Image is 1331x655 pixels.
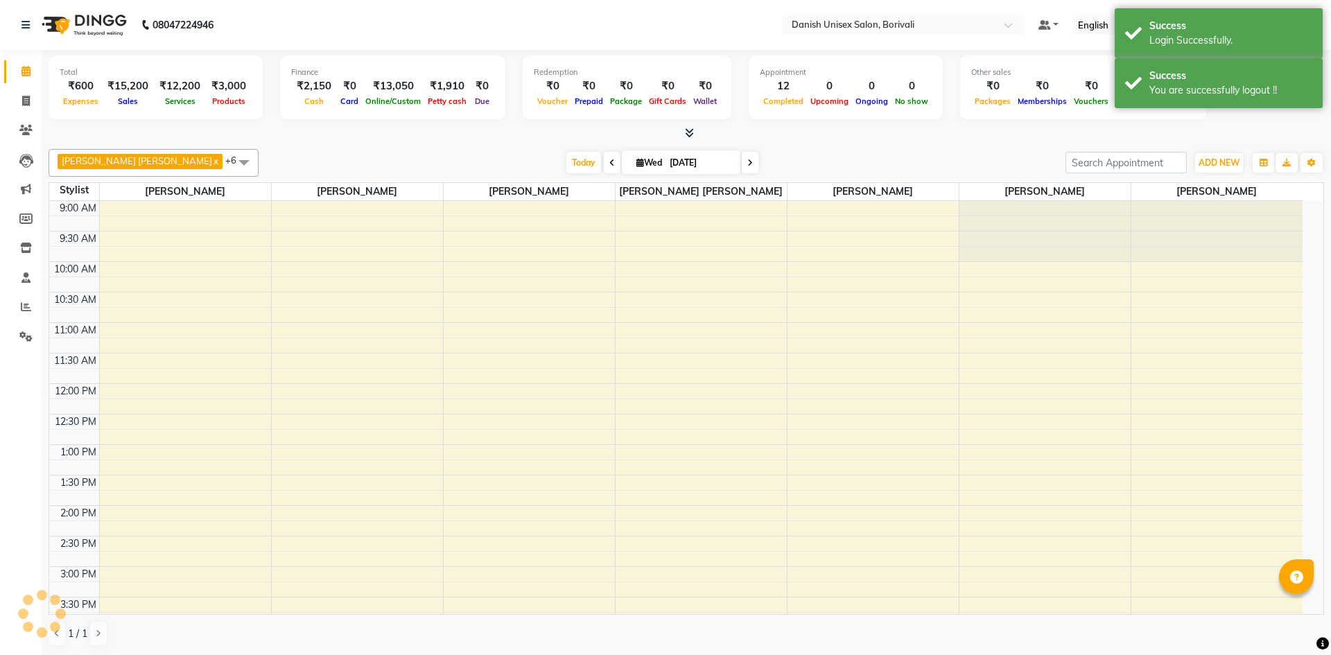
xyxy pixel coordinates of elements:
span: Vouchers [1070,96,1112,106]
div: 0 [891,78,932,94]
div: ₹600 [60,78,102,94]
div: ₹2,150 [291,78,337,94]
div: Success [1149,19,1312,33]
span: [PERSON_NAME] [PERSON_NAME] [62,155,212,166]
div: ₹0 [607,78,645,94]
div: ₹0 [1112,78,1151,94]
span: Ongoing [852,96,891,106]
div: 0 [807,78,852,94]
input: 2025-09-03 [665,152,735,173]
span: Petty cash [424,96,470,106]
span: [PERSON_NAME] [959,183,1131,200]
span: [PERSON_NAME] [100,183,271,200]
div: ₹13,050 [362,78,424,94]
a: x [212,155,218,166]
div: Login Successfully. [1149,33,1312,48]
span: Wallet [690,96,720,106]
div: Redemption [534,67,720,78]
div: 12 [760,78,807,94]
div: 3:00 PM [58,567,99,582]
button: ADD NEW [1195,153,1243,173]
div: 3:30 PM [58,597,99,612]
span: Voucher [534,96,571,106]
div: ₹0 [337,78,362,94]
div: 11:30 AM [51,353,99,368]
div: Finance [291,67,494,78]
span: [PERSON_NAME] [PERSON_NAME] [616,183,787,200]
div: Stylist [49,183,99,198]
span: Upcoming [807,96,852,106]
span: Card [337,96,362,106]
div: 11:00 AM [51,323,99,338]
span: [PERSON_NAME] [444,183,615,200]
span: Services [162,96,199,106]
div: ₹0 [1014,78,1070,94]
span: Online/Custom [362,96,424,106]
span: Prepaids [1112,96,1151,106]
div: 12:30 PM [52,414,99,429]
span: Packages [971,96,1014,106]
div: Other sales [971,67,1196,78]
span: +6 [225,155,247,166]
div: ₹3,000 [206,78,252,94]
span: [PERSON_NAME] [272,183,443,200]
div: ₹1,910 [424,78,470,94]
div: 0 [852,78,891,94]
div: ₹15,200 [102,78,154,94]
div: ₹0 [534,78,571,94]
div: 1:30 PM [58,475,99,490]
span: Sales [114,96,141,106]
div: 1:00 PM [58,445,99,460]
b: 08047224946 [153,6,214,44]
div: You are successfully logout !! [1149,83,1312,98]
span: Due [471,96,493,106]
span: [PERSON_NAME] [1131,183,1303,200]
div: 12:00 PM [52,384,99,399]
div: 2:30 PM [58,536,99,551]
div: 10:30 AM [51,292,99,307]
span: Cash [301,96,327,106]
div: 2:00 PM [58,506,99,521]
iframe: chat widget [1273,600,1317,641]
input: Search Appointment [1065,152,1187,173]
div: 9:00 AM [57,201,99,216]
span: Memberships [1014,96,1070,106]
div: Success [1149,69,1312,83]
span: Prepaid [571,96,607,106]
div: ₹0 [690,78,720,94]
div: ₹0 [1070,78,1112,94]
div: ₹0 [971,78,1014,94]
div: 9:30 AM [57,232,99,246]
span: Wed [633,157,665,168]
div: Appointment [760,67,932,78]
img: logo [35,6,130,44]
div: 10:00 AM [51,262,99,277]
span: No show [891,96,932,106]
span: Products [209,96,249,106]
div: ₹12,200 [154,78,206,94]
span: [PERSON_NAME] [788,183,959,200]
span: Expenses [60,96,102,106]
div: ₹0 [571,78,607,94]
span: Package [607,96,645,106]
span: Today [566,152,601,173]
span: Completed [760,96,807,106]
span: Gift Cards [645,96,690,106]
span: ADD NEW [1199,157,1239,168]
span: 1 / 1 [68,627,87,641]
div: ₹0 [470,78,494,94]
div: Total [60,67,252,78]
div: ₹0 [645,78,690,94]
